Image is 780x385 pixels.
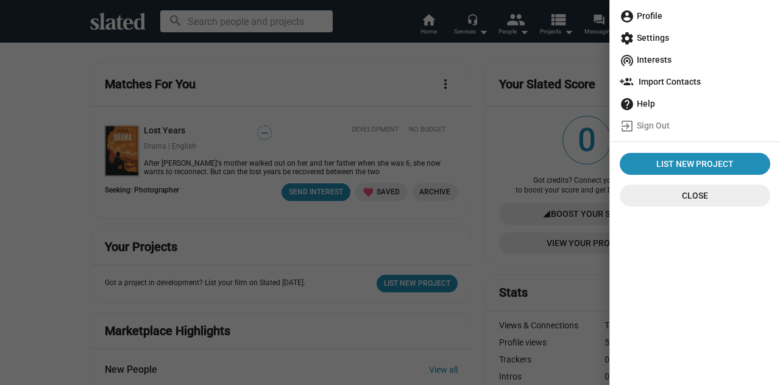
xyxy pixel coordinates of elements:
span: Close [629,185,760,207]
button: Close [620,185,770,207]
mat-icon: account_circle [620,9,634,24]
mat-icon: exit_to_app [620,119,634,133]
span: Import Contacts [620,71,770,93]
span: Sign Out [620,115,770,136]
mat-icon: wifi_tethering [620,53,634,68]
a: Import Contacts [615,71,775,93]
span: Interests [620,49,770,71]
mat-icon: help [620,97,634,111]
a: Help [615,93,775,115]
a: Interests [615,49,775,71]
a: Settings [615,27,775,49]
a: List New Project [620,153,770,175]
span: Settings [620,27,770,49]
span: List New Project [625,153,765,175]
a: Sign Out [615,115,775,136]
span: Profile [620,5,770,27]
a: Profile [615,5,775,27]
span: Help [620,93,770,115]
mat-icon: settings [620,31,634,46]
